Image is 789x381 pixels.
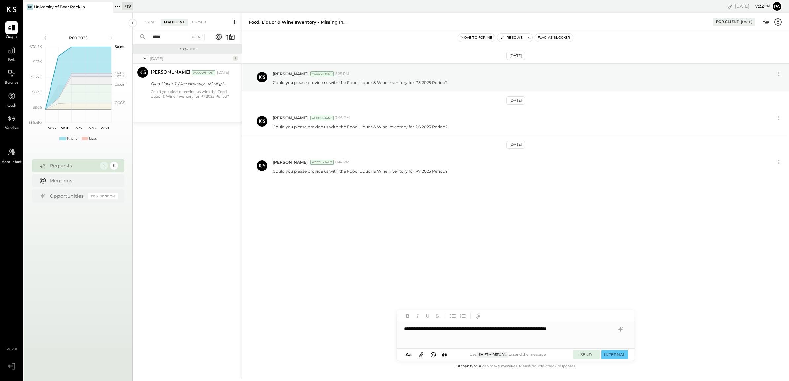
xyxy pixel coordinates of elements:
[33,105,42,110] text: $966
[535,34,573,42] button: Flag as Blocker
[217,70,229,75] div: [DATE]
[136,47,238,51] div: Requests
[233,56,238,61] div: 1
[0,146,23,165] a: Accountant
[403,351,414,358] button: Aa
[573,350,600,359] button: SEND
[335,115,350,121] span: 7:46 PM
[474,312,483,320] button: Add URL
[87,126,95,130] text: W38
[6,35,18,41] span: Queue
[50,35,106,41] div: P09 2025
[310,160,334,165] div: Accountant
[29,120,42,125] text: ($6.4K)
[61,126,69,130] text: W36
[110,162,118,170] div: 11
[161,19,188,26] div: For Client
[727,3,733,10] div: copy link
[192,70,215,75] div: Accountant
[115,71,125,75] text: OPEX
[497,34,525,42] button: Resolve
[273,71,308,77] span: [PERSON_NAME]
[67,136,77,141] div: Profit
[458,34,495,42] button: Move to for me
[7,103,16,109] span: Cash
[0,112,23,132] a: Vendors
[151,80,227,87] div: Food, Liquor & Wine Inventory - Missing Inventory
[601,350,628,359] button: INTERNAL
[89,136,97,141] div: Loss
[151,89,229,99] div: Could you please provide us with the Food, Liquor & Wine Inventory for P7 2025 Period?
[0,44,23,63] a: P&L
[440,350,449,359] button: @
[735,3,770,9] div: [DATE]
[115,100,125,105] text: COGS
[335,160,350,165] span: 8:47 PM
[100,162,108,170] div: 1
[0,21,23,41] a: Queue
[433,312,442,320] button: Strikethrough
[741,20,752,24] div: [DATE]
[115,74,126,78] text: Occu...
[32,90,42,94] text: $8.3K
[50,177,115,184] div: Mentions
[88,193,118,199] div: Coming Soon
[310,116,334,120] div: Accountant
[0,67,23,86] a: Balance
[477,352,508,358] span: Shift + Return
[5,80,18,86] span: Balance
[449,352,566,358] div: Use to send the message
[122,2,133,10] div: + 19
[403,312,412,320] button: Bold
[273,159,308,165] span: [PERSON_NAME]
[273,124,448,130] p: Could you please provide us with the Food, Liquor & Wine Inventory for P6 2025 Period?
[5,126,19,132] span: Vendors
[409,351,412,358] span: a
[273,80,448,85] p: Could you please provide us with the Food, Liquor & Wine Inventory for P5 2025 Period?
[139,19,159,26] div: For Me
[413,312,422,320] button: Italic
[50,162,97,169] div: Requests
[0,90,23,109] a: Cash
[459,312,467,320] button: Ordered List
[27,4,33,10] div: Uo
[100,126,109,130] text: W39
[335,71,349,77] span: 5:25 PM
[442,351,447,358] span: @
[273,168,448,174] p: Could you please provide us with the Food, Liquor & Wine Inventory for P7 2025 Period?
[449,312,457,320] button: Unordered List
[310,71,334,76] div: Accountant
[506,141,525,149] div: [DATE]
[772,1,782,12] button: Pa
[115,82,124,87] text: Labor
[2,159,22,165] span: Accountant
[31,75,42,79] text: $15.7K
[506,96,525,105] div: [DATE]
[74,126,82,130] text: W37
[423,312,432,320] button: Underline
[190,34,205,40] div: Clear
[716,19,739,25] div: For Client
[34,4,85,10] div: University of Beer Rocklin
[249,19,348,25] div: Food, Liquor & Wine Inventory - Missing Inventory
[50,193,85,199] div: Opportunities
[151,69,190,76] div: [PERSON_NAME]
[189,19,209,26] div: Closed
[150,56,231,61] div: [DATE]
[8,57,16,63] span: P&L
[48,126,56,130] text: W35
[30,44,42,49] text: $30.4K
[273,115,308,121] span: [PERSON_NAME]
[115,44,124,49] text: Sales
[33,59,42,64] text: $23K
[506,52,525,60] div: [DATE]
